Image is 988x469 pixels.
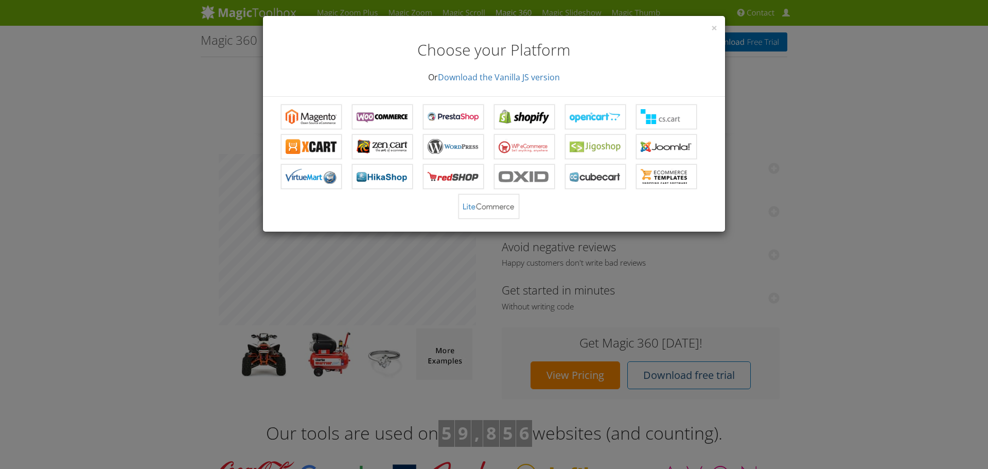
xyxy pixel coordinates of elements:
b: Magic 360 for X-Cart [286,139,337,154]
a: Magic 360 for OpenCart [565,105,626,129]
a: Magic 360 for Magento [281,105,342,129]
b: Magic 360 for ecommerce Templates [641,169,692,184]
b: Magic 360 for WooCommerce [357,109,408,125]
a: Magic 360 for CubeCart [565,164,626,189]
a: Magic 360 for Jigoshop [565,134,626,159]
b: Magic 360 for PrestaShop [428,109,479,125]
b: Magic 360 for OXID [499,169,550,184]
a: Magic 360 for ecommerce Templates [636,164,697,189]
b: Magic 360 for VirtueMart [286,169,337,184]
p: Or [271,72,717,83]
a: Magic 360 for LiteCommerce [458,194,519,219]
b: Magic 360 for Jigoshop [570,139,621,154]
h2: Choose your Platform [271,39,717,61]
a: Magic 360 for OXID [494,164,555,189]
a: Magic 360 for PrestaShop [423,105,484,129]
a: Magic 360 for CS-Cart [636,105,697,129]
b: Magic 360 for WP e-Commerce [499,139,550,154]
b: Magic 360 for CS-Cart [641,109,692,125]
b: Magic 360 for Magento [286,109,337,125]
b: Magic 360 for OpenCart [570,109,621,125]
a: Magic 360 for Joomla [636,134,697,159]
b: Magic 360 for redSHOP [428,169,479,184]
b: Magic 360 for Shopify [499,109,550,125]
a: Magic 360 for WordPress [423,134,484,159]
a: Magic 360 for WooCommerce [352,105,413,129]
a: Magic 360 for VirtueMart [281,164,342,189]
b: Magic 360 for Zen Cart [357,139,408,154]
a: Magic 360 for HikaShop [352,164,413,189]
b: Magic 360 for WordPress [428,139,479,154]
button: Close [711,23,717,33]
b: Magic 360 for LiteCommerce [463,199,515,214]
a: Magic 360 for Shopify [494,105,555,129]
a: Download the Vanilla JS version [438,72,560,83]
a: Magic 360 for redSHOP [423,164,484,189]
span: × [711,21,717,35]
a: Magic 360 for Zen Cart [352,134,413,159]
b: Magic 360 for HikaShop [357,169,408,184]
a: Magic 360 for X-Cart [281,134,342,159]
a: Magic 360 for WP e-Commerce [494,134,555,159]
b: Magic 360 for CubeCart [570,169,621,184]
b: Magic 360 for Joomla [641,139,692,154]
